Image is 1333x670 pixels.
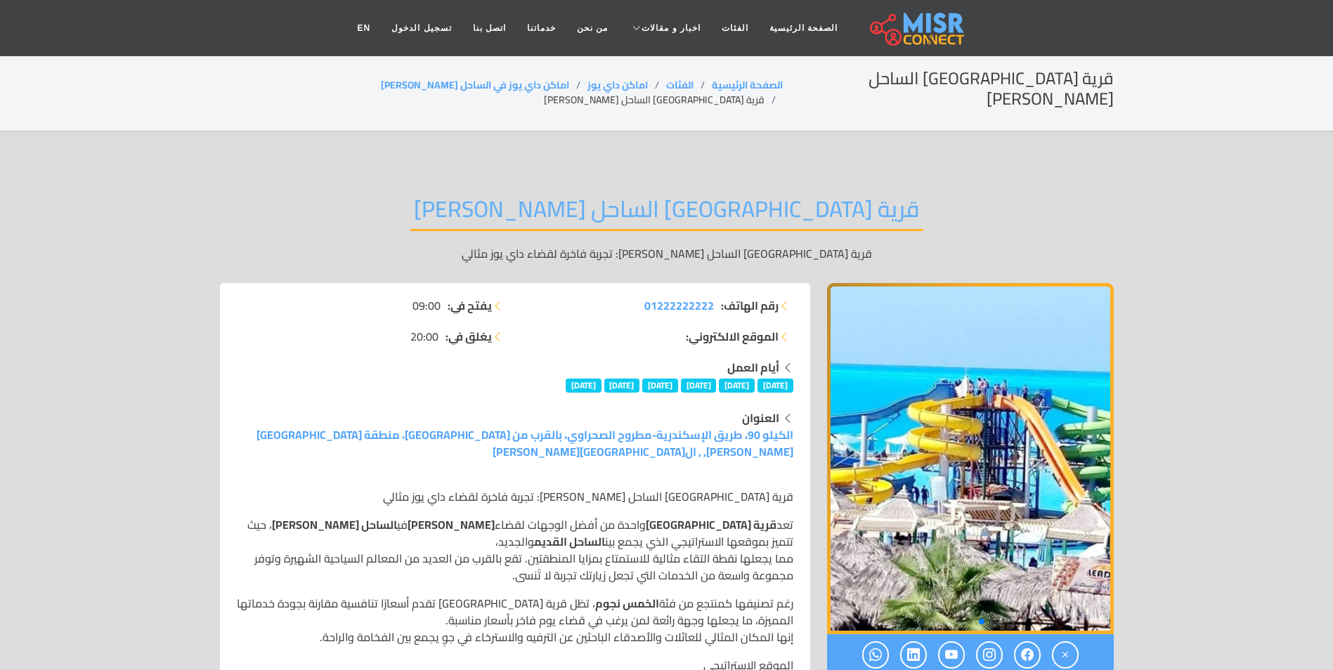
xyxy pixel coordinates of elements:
p: قرية [GEOGRAPHIC_DATA] الساحل [PERSON_NAME]: تجربة فاخرة لقضاء داي يوز مثالي [220,245,1114,262]
p: قرية [GEOGRAPHIC_DATA] الساحل [PERSON_NAME]: تجربة فاخرة لقضاء داي يوز مثالي [237,488,793,505]
strong: العنوان [742,407,779,428]
a: 01222222222 [644,297,714,314]
span: [DATE] [604,379,640,393]
li: قرية [GEOGRAPHIC_DATA] الساحل [PERSON_NAME] [544,93,783,107]
a: الصفحة الرئيسية [759,15,848,41]
a: خدماتنا [516,15,566,41]
a: اتصل بنا [462,15,516,41]
a: الكيلو 90، طريق الإسكندرية-مطروح الصحراوي، بالقرب من [GEOGRAPHIC_DATA]، منطقة [GEOGRAPHIC_DATA][P... [256,424,793,462]
span: [DATE] [566,379,602,393]
span: [DATE] [642,379,678,393]
strong: الساحل القديم [534,531,605,552]
a: الفئات [711,15,759,41]
a: اماكن داي يوز في الساحل [PERSON_NAME] [381,76,569,94]
span: [DATE] [681,379,717,393]
p: تعد واحدة من أفضل الوجهات لقضاء في ، حيث تتميز بموقعها الاستراتيجي الذي يجمع بين والجديد، مما يجع... [237,516,793,584]
strong: يغلق في: [446,328,492,345]
a: الصفحة الرئيسية [712,76,783,94]
strong: أيام العمل [727,357,779,378]
div: 1 / 3 [827,283,1114,634]
strong: رقم الهاتف: [721,297,779,314]
span: 01222222222 [644,295,714,316]
span: Go to slide 3 [956,619,962,624]
strong: قرية [GEOGRAPHIC_DATA] [646,514,776,535]
h2: قرية [GEOGRAPHIC_DATA] الساحل [PERSON_NAME] [410,195,923,231]
h2: قرية [GEOGRAPHIC_DATA] الساحل [PERSON_NAME] [783,69,1113,110]
img: main.misr_connect [870,11,964,46]
a: اماكن داي يوز [587,76,648,94]
span: [DATE] [757,379,793,393]
span: Go to slide 1 [979,619,984,624]
span: اخبار و مقالات [642,22,701,34]
a: من نحن [566,15,618,41]
a: تسجيل الدخول [381,15,462,41]
strong: يفتح في: [448,297,492,314]
p: رغم تصنيفها كمنتجع من فئة ، تظل قرية [GEOGRAPHIC_DATA] تقدم أسعارًا تنافسية مقارنة بجودة خدماتها ... [237,595,793,645]
span: 20:00 [410,328,438,345]
span: 09:00 [412,297,441,314]
a: الفئات [666,76,694,94]
strong: الموقع الالكتروني: [686,328,779,345]
strong: الخمس نجوم [595,593,659,614]
span: Go to slide 2 [968,619,973,624]
img: قرية اللوتس الساحل الشمالي [827,283,1114,634]
span: [DATE] [719,379,755,393]
strong: الساحل [PERSON_NAME] [272,514,397,535]
a: اخبار و مقالات [618,15,711,41]
strong: [PERSON_NAME] [408,514,495,535]
a: EN [347,15,382,41]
